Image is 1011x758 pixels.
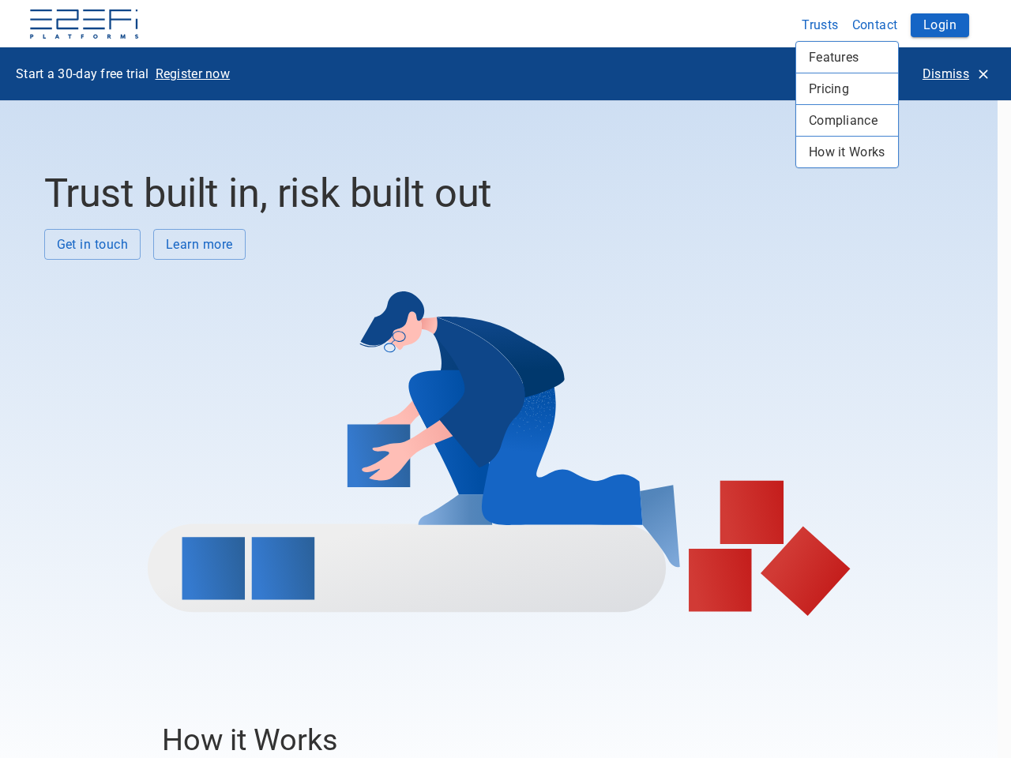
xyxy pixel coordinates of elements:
span: How it Works [809,143,885,161]
div: Pricing [796,73,898,104]
div: How it Works [796,137,898,167]
span: Pricing [809,80,885,98]
span: Compliance [809,111,885,129]
span: Features [809,48,885,66]
div: Compliance [796,105,898,136]
div: Features [796,42,898,73]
